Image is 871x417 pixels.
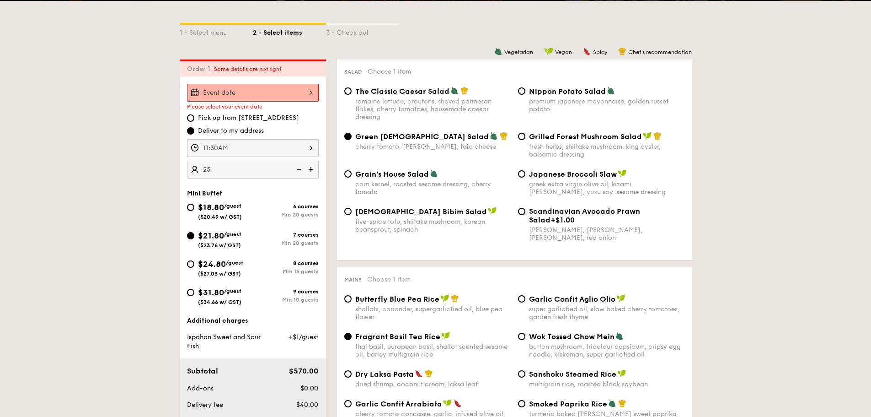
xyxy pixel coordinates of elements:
span: Some details are not right [214,66,281,72]
input: Garlic Confit Arrabiatacherry tomato concasse, garlic-infused olive oil, chilli flakes [344,400,352,407]
img: icon-vegan.f8ff3823.svg [440,294,449,303]
img: icon-chef-hat.a58ddaea.svg [618,399,626,407]
span: Smoked Paprika Rice [529,400,607,408]
span: Grain's House Salad [355,170,429,179]
div: button mushroom, tricolour capsicum, cripsy egg noodle, kikkoman, super garlicfied oil [529,343,684,358]
div: five-spice tofu, shiitake mushroom, korean beansprout, spinach [355,218,511,233]
span: /guest [226,260,243,266]
span: Choose 1 item [367,276,411,283]
img: icon-chef-hat.a58ddaea.svg [653,132,662,140]
input: Grain's House Saladcorn kernel, roasted sesame dressing, cherry tomato [344,170,352,178]
input: Garlic Confit Aglio Oliosuper garlicfied oil, slow baked cherry tomatoes, garden fresh thyme [518,295,525,303]
div: corn kernel, roasted sesame dressing, cherry tomato [355,180,511,196]
input: [DEMOGRAPHIC_DATA] Bibim Saladfive-spice tofu, shiitake mushroom, korean beansprout, spinach [344,208,352,215]
div: 3 - Check out [326,25,399,38]
span: /guest [224,231,241,238]
input: $18.80/guest($20.49 w/ GST)6 coursesMin 20 guests [187,204,194,211]
div: super garlicfied oil, slow baked cherry tomatoes, garden fresh thyme [529,305,684,321]
span: Japanese Broccoli Slaw [529,170,617,179]
input: Event time [187,139,319,157]
div: greek extra virgin olive oil, kizami [PERSON_NAME], yuzu soy-sesame dressing [529,180,684,196]
input: Nippon Potato Saladpremium japanese mayonnaise, golden russet potato [518,87,525,95]
span: $31.80 [198,287,224,298]
input: Event date [187,84,319,102]
span: +$1.00 [550,216,575,224]
input: $31.80/guest($34.66 w/ GST)9 coursesMin 10 guests [187,289,194,296]
div: [PERSON_NAME], [PERSON_NAME], [PERSON_NAME], red onion [529,226,684,242]
img: icon-vegetarian.fe4039eb.svg [615,332,624,340]
div: 6 courses [253,203,319,210]
span: Mains [344,276,362,283]
div: multigrain rice, roasted black soybean [529,380,684,388]
span: +$1/guest [288,333,318,341]
span: ($27.03 w/ GST) [198,271,241,277]
div: premium japanese mayonnaise, golden russet potato [529,97,684,113]
div: dried shrimp, coconut cream, laksa leaf [355,380,511,388]
div: 1 - Select menu [180,25,253,38]
img: icon-spicy.37a8142b.svg [454,399,462,407]
img: icon-chef-hat.a58ddaea.svg [618,47,626,55]
span: ($20.49 w/ GST) [198,214,242,220]
img: icon-vegetarian.fe4039eb.svg [490,132,498,140]
div: Please select your event date [187,103,319,110]
img: icon-vegetarian.fe4039eb.svg [494,47,502,55]
span: Grilled Forest Mushroom Salad [529,132,642,141]
img: icon-chef-hat.a58ddaea.svg [451,294,459,303]
div: 2 - Select items [253,25,326,38]
input: $21.80/guest($23.76 w/ GST)7 coursesMin 20 guests [187,232,194,239]
span: Vegan [555,49,572,55]
div: cherry tomato, [PERSON_NAME], feta cheese [355,143,511,151]
span: $24.80 [198,259,226,269]
input: Sanshoku Steamed Ricemultigrain rice, roasted black soybean [518,370,525,378]
input: Dry Laksa Pastadried shrimp, coconut cream, laksa leaf [344,370,352,378]
div: 7 courses [253,232,319,238]
input: $24.80/guest($27.03 w/ GST)8 coursesMin 15 guests [187,260,194,268]
img: icon-vegan.f8ff3823.svg [618,169,627,178]
input: Smoked Paprika Riceturmeric baked [PERSON_NAME] sweet paprika, tri-colour capsicum [518,400,525,407]
span: $21.80 [198,231,224,241]
img: icon-vegetarian.fe4039eb.svg [430,169,438,178]
span: Garlic Confit Arrabiata [355,400,442,408]
span: $18.80 [198,202,224,212]
span: Green [DEMOGRAPHIC_DATA] Salad [355,132,489,141]
span: Order 1 [187,65,214,73]
div: Additional charges [187,316,319,325]
input: Butterfly Blue Pea Riceshallots, coriander, supergarlicfied oil, blue pea flower [344,295,352,303]
img: icon-spicy.37a8142b.svg [583,47,591,55]
span: Delivery fee [187,401,223,409]
input: Grilled Forest Mushroom Saladfresh herbs, shiitake mushroom, king oyster, balsamic dressing [518,133,525,140]
span: The Classic Caesar Salad [355,87,449,96]
div: Min 20 guests [253,211,319,218]
input: Number of guests [187,161,319,179]
input: Scandinavian Avocado Prawn Salad+$1.00[PERSON_NAME], [PERSON_NAME], [PERSON_NAME], red onion [518,208,525,215]
img: icon-vegan.f8ff3823.svg [617,369,626,378]
img: icon-vegan.f8ff3823.svg [443,399,452,407]
input: Green [DEMOGRAPHIC_DATA] Saladcherry tomato, [PERSON_NAME], feta cheese [344,133,352,140]
img: icon-vegan.f8ff3823.svg [616,294,625,303]
span: Pick up from [STREET_ADDRESS] [198,114,299,123]
span: $40.00 [296,401,318,409]
span: ($34.66 w/ GST) [198,299,241,305]
span: Ispahan Sweet and Sour Fish [187,333,261,350]
span: Wok Tossed Chow Mein [529,332,615,341]
div: Min 20 guests [253,240,319,246]
span: /guest [224,288,241,294]
span: Fragrant Basil Tea Rice [355,332,440,341]
span: Scandinavian Avocado Prawn Salad [529,207,640,224]
div: shallots, coriander, supergarlicfied oil, blue pea flower [355,305,511,321]
img: icon-spicy.37a8142b.svg [415,369,423,378]
span: $0.00 [300,385,318,392]
input: Pick up from [STREET_ADDRESS] [187,114,194,122]
div: 9 courses [253,288,319,295]
img: icon-vegan.f8ff3823.svg [441,332,450,340]
input: Wok Tossed Chow Meinbutton mushroom, tricolour capsicum, cripsy egg noodle, kikkoman, super garli... [518,333,525,340]
div: 8 courses [253,260,319,266]
img: icon-chef-hat.a58ddaea.svg [500,132,508,140]
img: icon-vegetarian.fe4039eb.svg [607,87,615,95]
img: icon-vegetarian.fe4039eb.svg [450,87,459,95]
div: thai basil, european basil, shallot scented sesame oil, barley multigrain rice [355,343,511,358]
div: Min 10 guests [253,297,319,303]
span: Garlic Confit Aglio Olio [529,295,615,303]
span: Subtotal [187,367,218,375]
div: romaine lettuce, croutons, shaved parmesan flakes, cherry tomatoes, housemade caesar dressing [355,97,511,121]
